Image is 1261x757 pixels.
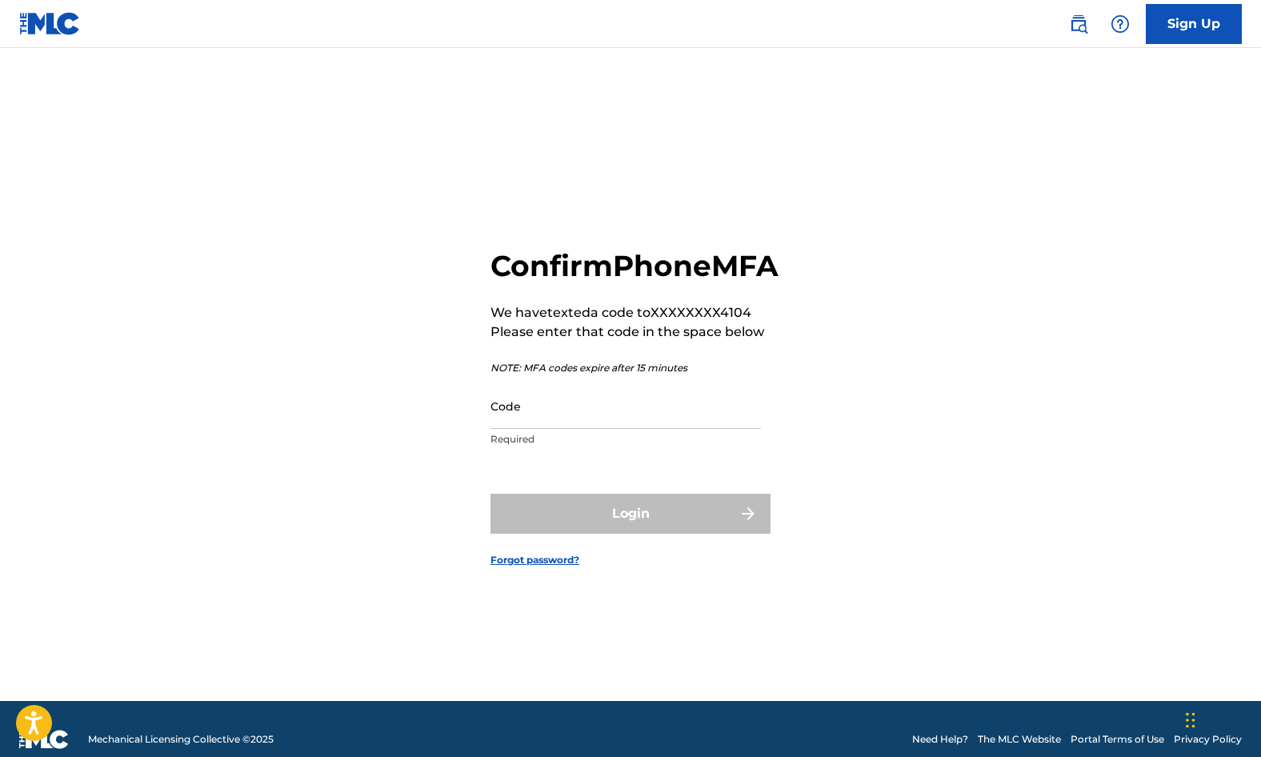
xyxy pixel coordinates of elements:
a: Portal Terms of Use [1071,732,1164,747]
h2: Confirm Phone MFA [490,248,779,284]
a: Sign Up [1146,4,1242,44]
img: MLC Logo [19,12,81,35]
p: We have texted a code to XXXXXXXX4104 [490,303,779,322]
iframe: Chat Widget [1181,680,1261,757]
p: Please enter that code in the space below [490,322,779,342]
img: logo [19,730,69,749]
p: NOTE: MFA codes expire after 15 minutes [490,361,779,375]
a: Privacy Policy [1174,732,1242,747]
a: Need Help? [912,732,968,747]
a: Public Search [1063,8,1095,40]
img: help [1111,14,1130,34]
img: search [1069,14,1088,34]
span: Mechanical Licensing Collective © 2025 [88,732,274,747]
div: Help [1104,8,1136,40]
a: Forgot password? [490,553,579,567]
a: The MLC Website [978,732,1061,747]
p: Required [490,432,761,447]
div: Drag [1186,696,1195,744]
